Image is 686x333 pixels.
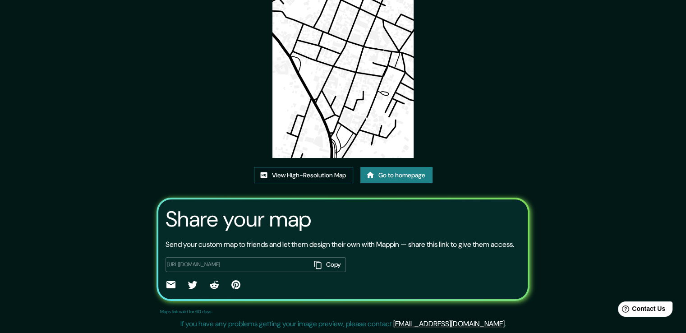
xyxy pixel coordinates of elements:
[254,167,353,184] a: View High-Resolution Map
[606,298,676,323] iframe: Help widget launcher
[166,207,311,232] h3: Share your map
[160,308,212,315] p: Maps link valid for 60 days.
[166,239,514,250] p: Send your custom map to friends and let them design their own with Mappin — share this link to gi...
[180,319,506,329] p: If you have any problems getting your image preview, please contact .
[311,257,346,272] button: Copy
[393,319,505,328] a: [EMAIL_ADDRESS][DOMAIN_NAME]
[360,167,433,184] a: Go to homepage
